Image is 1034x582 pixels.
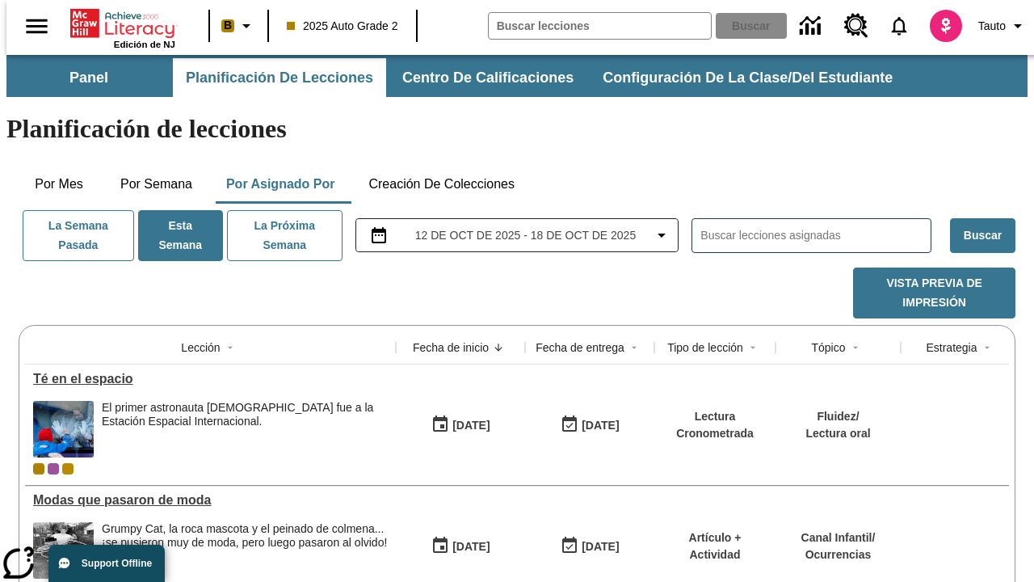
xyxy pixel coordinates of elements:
a: Modas que pasaron de moda, Lecciones [33,493,388,508]
button: Panel [8,58,170,97]
div: Tópico [811,339,845,356]
div: Modas que pasaron de moda [33,493,388,508]
span: Centro de calificaciones [402,69,574,87]
p: Fluidez / [805,408,870,425]
div: Estrategia [926,339,977,356]
p: Canal Infantil / [801,529,876,546]
div: Fecha de inicio [413,339,489,356]
button: Seleccione el intervalo de fechas opción del menú [363,226,672,245]
div: Subbarra de navegación [6,58,907,97]
a: Portada [70,7,175,40]
div: Fecha de entrega [536,339,624,356]
button: Support Offline [48,545,165,582]
span: Support Offline [82,558,152,569]
button: Escoja un nuevo avatar [920,5,972,47]
span: Edición de NJ [114,40,175,49]
span: 12 de oct de 2025 - 18 de oct de 2025 [415,227,636,244]
div: Subbarra de navegación [6,55,1028,97]
span: Panel [69,69,108,87]
button: Sort [221,338,240,357]
button: Centro de calificaciones [389,58,586,97]
span: Tauto [978,18,1006,35]
div: Clase actual [33,463,44,474]
button: Boost El color de la clase es anaranjado claro. Cambiar el color de la clase. [215,11,263,40]
img: foto en blanco y negro de una chica haciendo girar unos hula-hulas en la década de 1950 [33,522,94,579]
input: Buscar campo [489,13,711,39]
button: Por asignado por [213,165,348,204]
a: Centro de información [790,4,834,48]
button: Buscar [950,218,1015,253]
div: [DATE] [582,415,619,436]
button: La próxima semana [227,210,343,261]
a: Té en el espacio, Lecciones [33,372,388,386]
button: Por semana [107,165,205,204]
div: El primer astronauta británico fue a la Estación Espacial Internacional. [102,401,388,458]
button: Sort [624,338,644,357]
img: Un astronauta, el primero del Reino Unido que viaja a la Estación Espacial Internacional, saluda ... [33,401,94,458]
div: [DATE] [452,415,490,436]
span: Configuración de la clase/del estudiante [603,69,893,87]
button: 10/06/25: Primer día en que estuvo disponible la lección [426,410,495,441]
button: Sort [977,338,997,357]
button: Sort [743,338,763,357]
button: Sort [846,338,865,357]
span: Planificación de lecciones [186,69,373,87]
div: Lección [181,339,220,356]
p: Artículo + Actividad [662,529,767,563]
button: Por mes [19,165,99,204]
button: 07/19/25: Primer día en que estuvo disponible la lección [426,531,495,562]
p: Ocurrencias [801,546,876,563]
div: El primer astronauta [DEMOGRAPHIC_DATA] fue a la Estación Espacial Internacional. [102,401,388,428]
div: Grumpy Cat, la roca mascota y el peinado de colmena... ¡se pusieron muy de moda, pero luego pasar... [102,522,388,579]
button: Perfil/Configuración [972,11,1034,40]
div: Portada [70,6,175,49]
input: Buscar lecciones asignadas [700,224,931,247]
div: New 2025 class [62,463,74,474]
h1: Planificación de lecciones [6,114,1028,144]
button: Configuración de la clase/del estudiante [590,58,906,97]
span: B [224,15,232,36]
span: 2025 Auto Grade 2 [287,18,398,35]
div: [DATE] [582,537,619,557]
button: Esta semana [138,210,223,261]
div: Té en el espacio [33,372,388,386]
button: Vista previa de impresión [853,268,1015,318]
img: avatar image [930,10,962,42]
button: Sort [489,338,508,357]
button: La semana pasada [23,210,134,261]
button: 06/30/26: Último día en que podrá accederse la lección [555,531,624,562]
div: OL 2025 Auto Grade 3 [48,463,59,474]
a: Centro de recursos, Se abrirá en una pestaña nueva. [834,4,878,48]
button: 10/12/25: Último día en que podrá accederse la lección [555,410,624,441]
div: Grumpy Cat, la roca mascota y el peinado de colmena... ¡se pusieron muy de moda, pero luego pasar... [102,522,388,550]
button: Planificación de lecciones [173,58,386,97]
svg: Collapse Date Range Filter [652,226,671,245]
a: Notificaciones [878,5,920,47]
button: Creación de colecciones [355,165,528,204]
div: [DATE] [452,537,490,557]
button: Abrir el menú lateral [13,2,61,50]
p: Lectura oral [805,425,870,442]
div: Tipo de lección [667,339,743,356]
p: Lectura Cronometrada [662,408,767,442]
